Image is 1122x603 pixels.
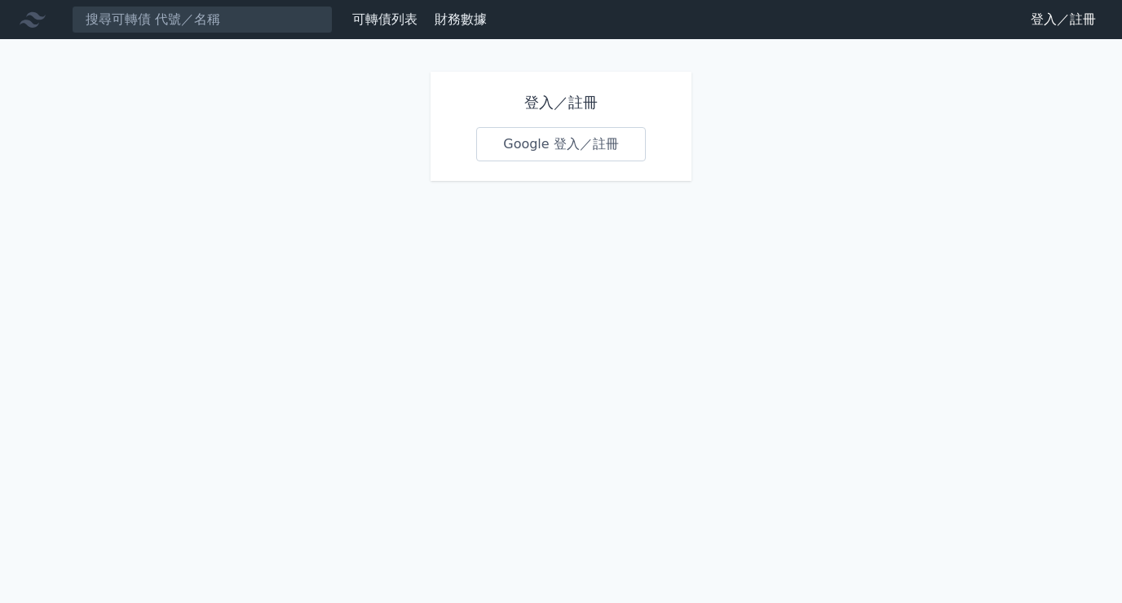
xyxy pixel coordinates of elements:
a: 財務數據 [435,11,487,27]
h1: 登入／註冊 [476,91,646,114]
input: 搜尋可轉債 代號／名稱 [72,6,333,33]
a: 可轉債列表 [352,11,417,27]
a: 登入／註冊 [1018,7,1109,33]
a: Google 登入／註冊 [476,127,646,161]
